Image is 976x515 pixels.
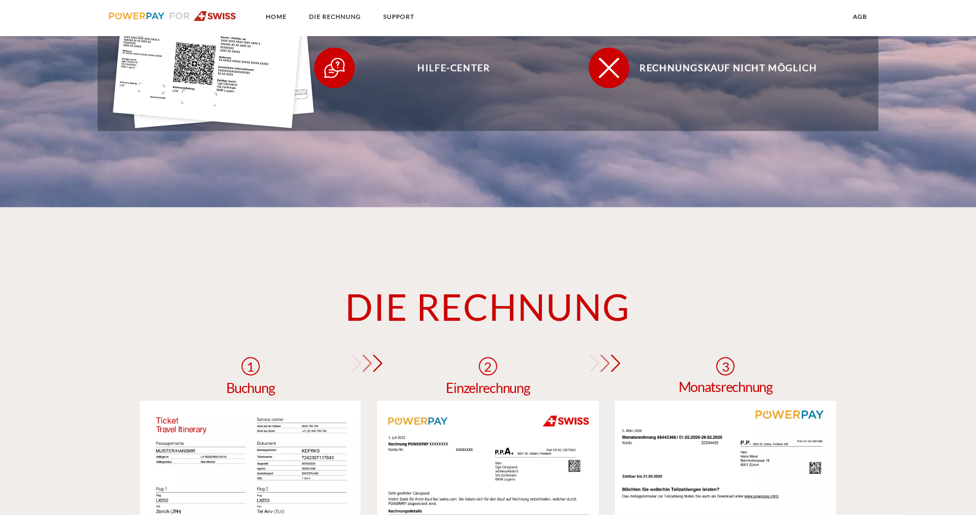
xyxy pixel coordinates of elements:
div: 1 [241,357,260,376]
h4: Monatsrechnung [679,380,773,393]
img: qb_help.svg [322,55,347,81]
img: qb_close.svg [596,55,622,81]
a: agb [844,8,876,26]
a: DIE RECHNUNG [300,8,370,26]
a: Home [257,8,295,26]
h4: Buchung [226,381,274,395]
div: 2 [479,357,497,376]
button: Hilfe-Center [314,48,578,88]
a: SUPPORT [375,8,423,26]
img: logo-swiss.svg [109,11,236,21]
div: 3 [716,357,735,376]
img: pfeil-swiss.png [586,355,622,372]
img: pfeil-swiss.png [348,355,384,372]
h1: DIE RECHNUNG [132,284,844,329]
h4: Einzelrechnung [446,381,530,395]
span: Hilfe-Center [329,48,578,88]
button: Rechnungskauf nicht möglich [589,48,853,88]
span: Rechnungskauf nicht möglich [604,48,853,88]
